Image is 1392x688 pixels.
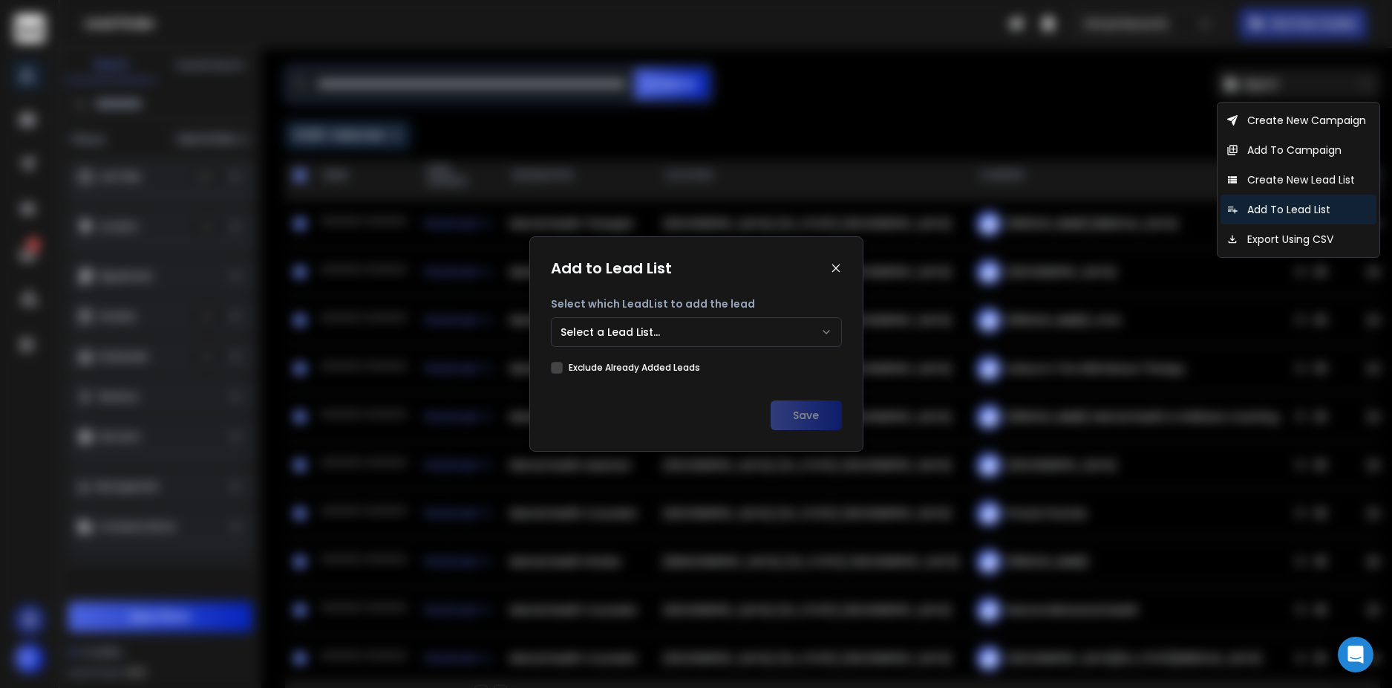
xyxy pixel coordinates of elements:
[551,296,842,311] p: Select which LeadList to add the lead
[551,317,842,347] button: Select a Lead List...
[1244,140,1344,160] p: Add To Campaign
[1338,637,1373,672] div: Open Intercom Messenger
[569,362,700,374] label: Exclude Already Added Leads
[1244,229,1336,250] p: Export Using CSV
[551,258,672,279] h1: Add to Lead List
[1244,110,1369,131] p: Create New Campaign
[1244,169,1358,190] p: Create New Lead List
[1244,199,1333,220] p: Add To Lead List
